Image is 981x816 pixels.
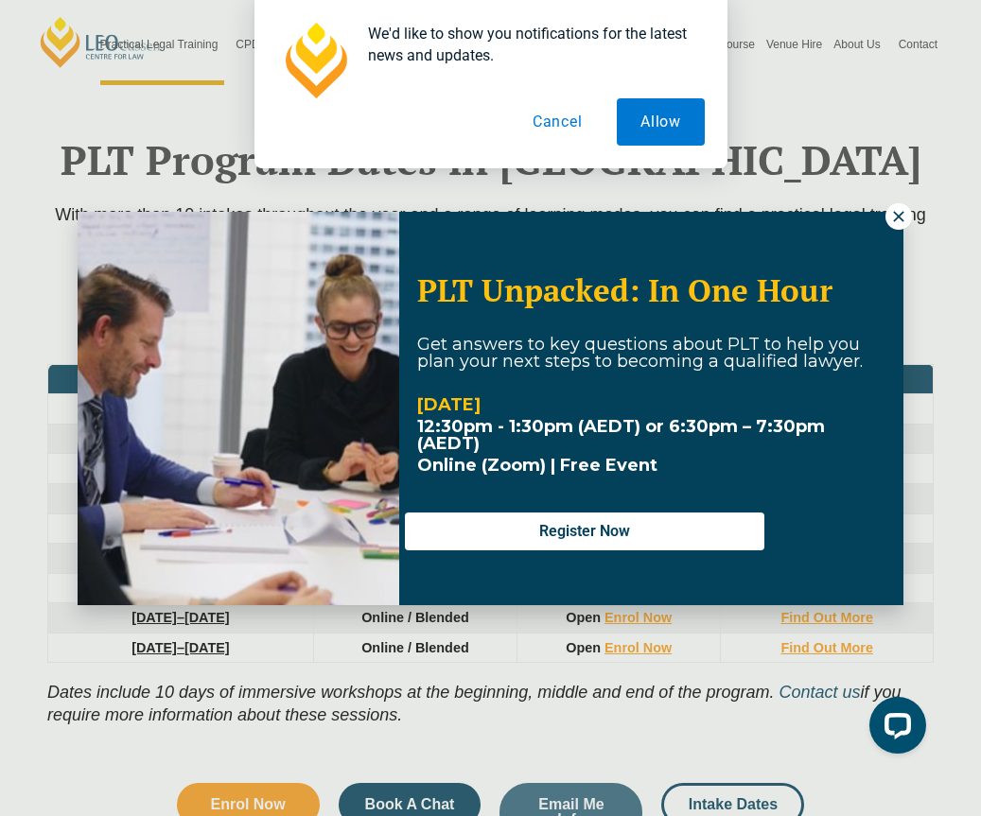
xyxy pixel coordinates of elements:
[417,394,481,415] strong: [DATE]
[885,203,912,230] button: Close
[854,689,934,769] iframe: LiveChat chat widget
[417,455,657,476] span: Online (Zoom) | Free Event
[417,269,832,310] span: PLT Unpacked: In One Hour
[508,98,605,146] button: Cancel
[353,23,705,66] div: We'd like to show you notifications for the latest news and updates.
[417,416,825,454] strong: 12:30pm - 1:30pm (AEDT) or 6:30pm – 7:30pm (AEDT)
[405,512,764,550] button: Register Now
[78,212,399,605] img: Woman in yellow blouse holding folders looking to the right and smiling
[277,23,353,98] img: notification icon
[417,334,863,372] span: Get answers to key questions about PLT to help you plan your next steps to becoming a qualified l...
[617,98,705,146] button: Allow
